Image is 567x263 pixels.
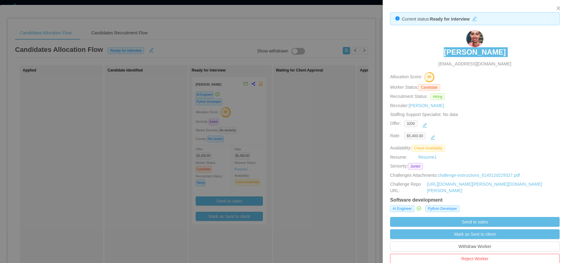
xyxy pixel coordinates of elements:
strong: Ready for interview [430,17,470,21]
button: Send to sales [390,217,560,227]
strong: Software development [390,197,443,203]
span: [EMAIL_ADDRESS][DOMAIN_NAME] [438,61,511,67]
a: [PERSON_NAME] [409,103,444,108]
span: Python Developer [425,205,459,212]
span: Recruitment Status: [390,94,428,99]
button: icon: edit [470,15,479,21]
a: [PERSON_NAME] [444,47,506,61]
img: a28474bf-476b-4dff-a128-ecf2cb8dcd7e_67acabfdc214b-90w.png [466,30,483,47]
span: Resume: [390,155,407,160]
button: Mark as Sent to client [390,229,560,239]
span: No data [442,112,458,117]
span: $5,400.00 [404,133,425,139]
span: Challenge Repo URL: [390,181,427,194]
span: Availability: [390,145,448,150]
span: Staffing Support Specialist: [390,112,458,117]
span: Current status: [402,17,430,21]
i: icon: check-circle [417,206,421,211]
a: icon: check-circle [417,205,422,212]
span: Check Availability [412,145,445,152]
span: Seniority: [390,163,408,170]
span: 3200 [404,120,417,127]
button: icon: edit [428,133,438,142]
span: AI Engineer [390,205,414,212]
button: icon: edit [420,120,430,130]
button: 60 [422,72,435,82]
a: Resume1 [418,154,437,161]
span: Challenges Attachments: [390,172,438,179]
text: 60 [428,75,431,79]
a: [URL][DOMAIN_NAME][PERSON_NAME][DOMAIN_NAME][PERSON_NAME] [427,182,542,193]
a: challenge-instructions_614512d229327.pdf [438,173,520,178]
span: Junior [408,163,423,170]
span: Hiring [430,93,445,100]
span: Recruiter: [390,103,444,108]
span: Candidate [418,84,440,91]
span: Worker Status: [390,85,418,90]
i: icon: close [556,6,561,11]
button: Withdraw Worker [390,242,560,251]
span: Allocation Score: [390,75,422,79]
i: icon: info-circle [395,16,400,21]
h3: [PERSON_NAME] [444,47,506,57]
